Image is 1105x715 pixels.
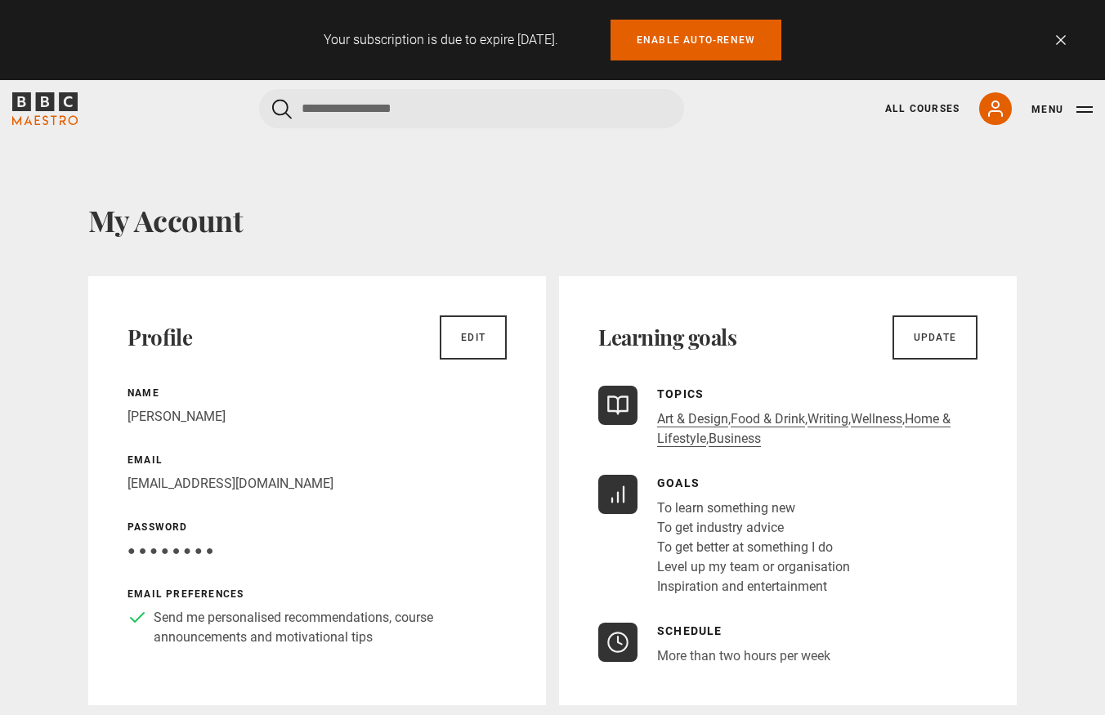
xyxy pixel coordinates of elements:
li: To get better at something I do [657,538,850,557]
svg: BBC Maestro [12,92,78,125]
p: Name [127,386,507,400]
a: Art & Design [657,411,728,427]
a: Enable auto-renew [611,20,781,60]
p: Goals [657,475,850,492]
p: Email preferences [127,587,507,601]
p: Send me personalised recommendations, course announcements and motivational tips [154,608,507,647]
p: Topics [657,386,977,403]
li: Inspiration and entertainment [657,577,850,597]
li: To get industry advice [657,518,850,538]
button: Toggle navigation [1031,101,1093,118]
p: Password [127,520,507,534]
a: Writing [807,411,848,427]
a: All Courses [885,101,960,116]
a: Business [709,431,761,447]
p: Email [127,453,507,467]
a: Edit [440,315,507,360]
button: Submit the search query [272,99,292,119]
h2: Learning goals [598,324,736,351]
span: ● ● ● ● ● ● ● ● [127,543,213,558]
a: Food & Drink [731,411,805,427]
h2: Profile [127,324,192,351]
input: Search [259,89,684,128]
p: Schedule [657,623,830,640]
p: [PERSON_NAME] [127,407,507,427]
p: [EMAIL_ADDRESS][DOMAIN_NAME] [127,474,507,494]
a: Wellness [851,411,902,427]
li: Level up my team or organisation [657,557,850,577]
li: To learn something new [657,498,850,518]
p: Your subscription is due to expire [DATE]. [324,30,558,50]
p: More than two hours per week [657,646,830,666]
a: Update [892,315,977,360]
h1: My Account [88,203,1017,237]
p: , , , , , [657,409,977,449]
